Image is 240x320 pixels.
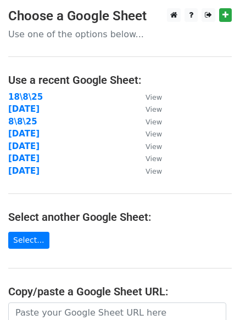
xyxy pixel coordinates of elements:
[8,129,40,139] a: [DATE]
[8,153,40,163] a: [DATE]
[8,232,49,249] a: Select...
[146,118,162,126] small: View
[146,167,162,175] small: View
[8,92,43,102] a: 18\8\25
[146,93,162,101] small: View
[135,117,162,127] a: View
[8,28,232,40] p: Use one of the options below...
[135,129,162,139] a: View
[8,8,232,24] h3: Choose a Google Sheet
[8,285,232,298] h4: Copy/paste a Google Sheet URL:
[8,104,40,114] a: [DATE]
[135,166,162,176] a: View
[8,141,40,151] a: [DATE]
[8,73,232,87] h4: Use a recent Google Sheet:
[146,155,162,163] small: View
[146,142,162,151] small: View
[135,153,162,163] a: View
[135,104,162,114] a: View
[135,92,162,102] a: View
[135,141,162,151] a: View
[8,117,37,127] a: 8\8\25
[146,105,162,113] small: View
[146,130,162,138] small: View
[8,210,232,224] h4: Select another Google Sheet:
[8,166,40,176] a: [DATE]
